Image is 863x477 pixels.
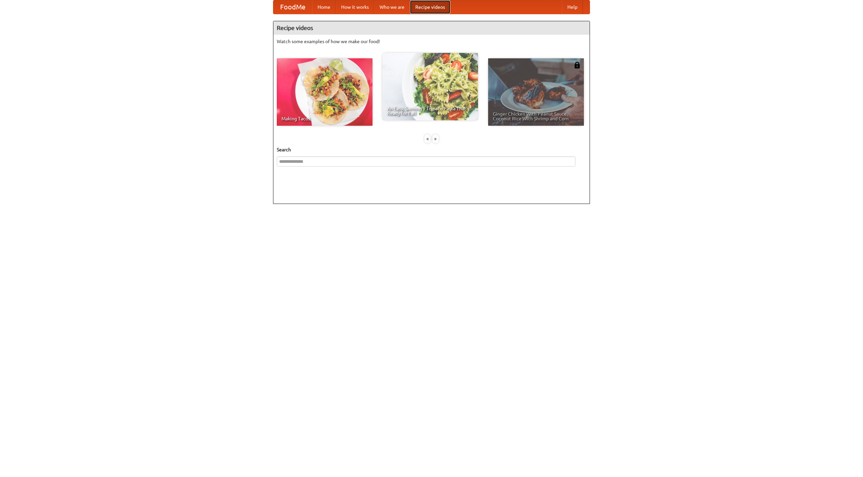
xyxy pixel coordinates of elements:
a: Home [312,0,336,14]
span: An Easy, Summery Tomato Pasta That's Ready for Fall [387,106,473,116]
div: « [424,135,430,143]
img: 483408.png [574,62,581,68]
div: » [433,135,439,143]
a: Who we are [374,0,410,14]
p: Watch some examples of how we make our food! [277,38,586,45]
span: Making Tacos [281,116,368,121]
a: Help [562,0,583,14]
h5: Search [277,146,586,153]
a: FoodMe [273,0,312,14]
a: Recipe videos [410,0,450,14]
a: Making Tacos [277,58,373,126]
h4: Recipe videos [273,21,590,35]
a: An Easy, Summery Tomato Pasta That's Ready for Fall [382,53,478,120]
a: How it works [336,0,374,14]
